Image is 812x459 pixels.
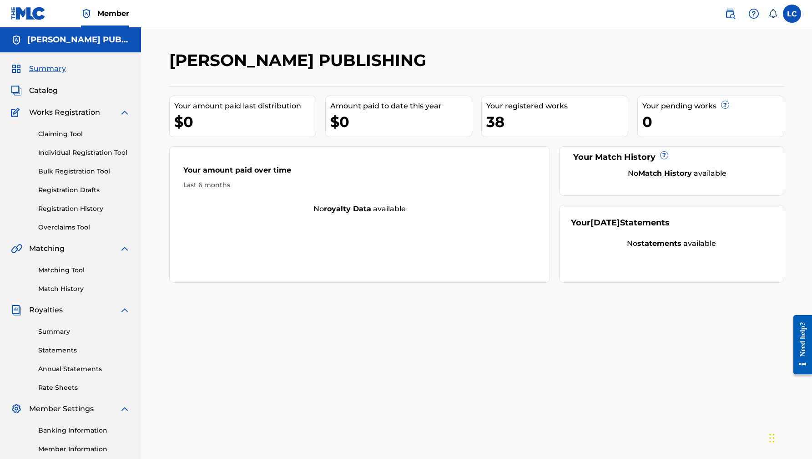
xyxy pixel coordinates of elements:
[29,305,63,316] span: Royalties
[11,7,46,20] img: MLC Logo
[81,8,92,19] img: Top Rightsholder
[637,239,681,248] strong: statements
[170,204,550,214] div: No available
[38,383,130,393] a: Rate Sheets
[38,364,130,374] a: Annual Statements
[582,168,772,179] div: No available
[174,112,316,132] div: $0
[769,424,775,452] div: Drag
[571,151,772,163] div: Your Match History
[661,152,668,159] span: ?
[486,112,628,132] div: 38
[590,218,620,228] span: [DATE]
[571,217,670,229] div: Your Statements
[725,8,736,19] img: search
[11,63,22,74] img: Summary
[183,165,536,180] div: Your amount paid over time
[29,243,65,254] span: Matching
[11,35,22,46] img: Accounts
[174,101,316,112] div: Your amount paid last distribution
[721,101,729,108] span: ?
[38,327,130,337] a: Summary
[38,426,130,435] a: Banking Information
[27,35,130,45] h5: PAUL CABBIN PUBLISHING
[38,129,130,139] a: Claiming Tool
[783,5,801,23] div: User Menu
[11,85,58,96] a: CatalogCatalog
[38,167,130,176] a: Bulk Registration Tool
[11,305,22,316] img: Royalties
[119,243,130,254] img: expand
[745,5,763,23] div: Help
[29,63,66,74] span: Summary
[97,8,129,19] span: Member
[119,305,130,316] img: expand
[119,403,130,414] img: expand
[11,63,66,74] a: SummarySummary
[721,5,739,23] a: Public Search
[38,204,130,214] a: Registration History
[38,444,130,454] a: Member Information
[787,308,812,382] iframe: Resource Center
[330,101,472,112] div: Amount paid to date this year
[642,101,784,112] div: Your pending works
[169,50,431,71] h2: [PERSON_NAME] PUBLISHING
[324,204,371,213] strong: royalty data
[330,112,472,132] div: $0
[29,107,100,118] span: Works Registration
[571,238,772,249] div: No available
[183,180,536,190] div: Last 6 months
[38,223,130,232] a: Overclaims Tool
[11,243,22,254] img: Matching
[38,265,130,275] a: Matching Tool
[11,107,23,118] img: Works Registration
[38,148,130,158] a: Individual Registration Tool
[768,9,777,18] div: Notifications
[29,403,94,414] span: Member Settings
[38,185,130,195] a: Registration Drafts
[11,85,22,96] img: Catalog
[29,85,58,96] span: Catalog
[11,403,22,414] img: Member Settings
[38,284,130,294] a: Match History
[748,8,759,19] img: help
[38,346,130,355] a: Statements
[767,415,812,459] iframe: Chat Widget
[638,169,692,178] strong: Match History
[119,107,130,118] img: expand
[642,112,784,132] div: 0
[486,101,628,112] div: Your registered works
